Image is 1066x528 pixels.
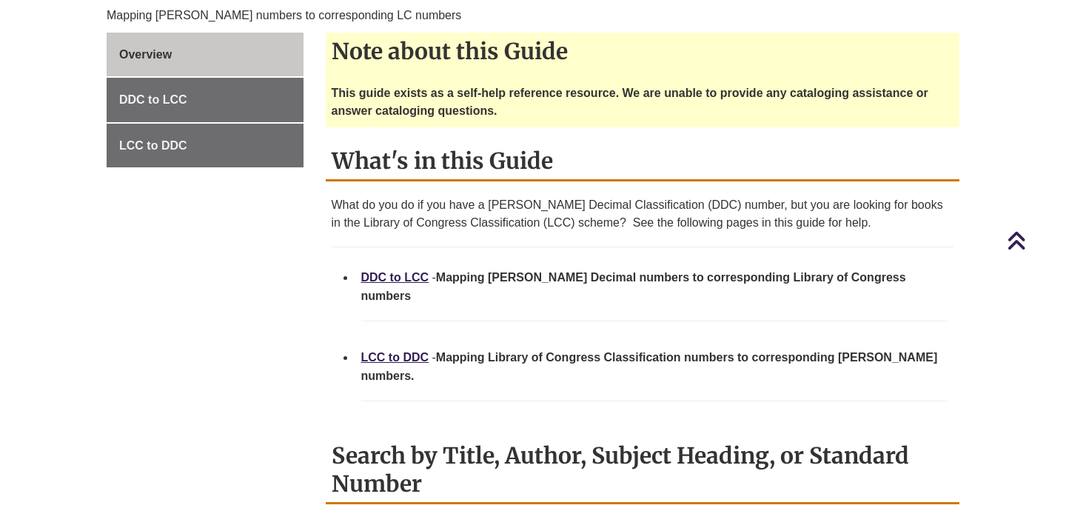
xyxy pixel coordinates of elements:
[361,271,906,303] strong: Mapping [PERSON_NAME] Decimal numbers to corresponding Library of Congress numbers
[107,124,304,168] a: LCC to DDC
[361,351,938,383] strong: Mapping Library of Congress Classification numbers to corresponding [PERSON_NAME] numbers.
[355,262,954,342] li: -
[326,437,960,504] h2: Search by Title, Author, Subject Heading, or Standard Number
[107,33,304,77] a: Overview
[332,196,954,232] p: What do you do if you have a [PERSON_NAME] Decimal Classification (DDC) number, but you are looki...
[326,142,960,181] h2: What's in this Guide
[107,78,304,122] a: DDC to LCC
[107,33,304,168] div: Guide Page Menu
[361,351,429,364] a: LCC to DDC
[119,93,187,106] span: DDC to LCC
[119,48,172,61] span: Overview
[361,271,429,284] a: DDC to LCC
[326,33,960,70] h2: Note about this Guide
[1007,230,1062,250] a: Back to Top
[107,9,461,21] span: Mapping [PERSON_NAME] numbers to corresponding LC numbers
[332,87,928,117] strong: This guide exists as a self-help reference resource. We are unable to provide any cataloging assi...
[119,139,187,152] span: LCC to DDC
[355,342,954,422] li: -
